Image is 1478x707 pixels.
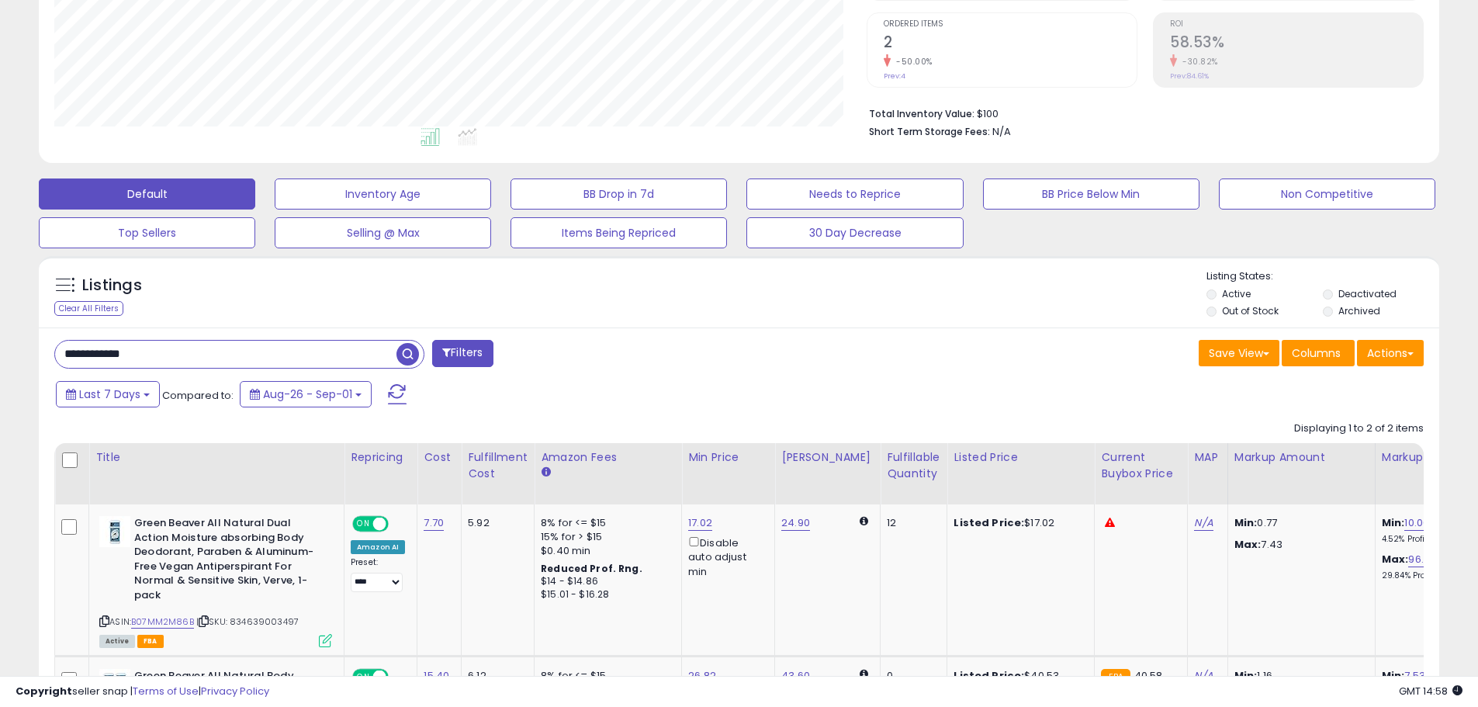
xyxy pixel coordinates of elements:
b: Short Term Storage Fees: [869,125,990,138]
div: Title [95,449,337,466]
a: 17.02 [688,515,712,531]
b: Total Inventory Value: [869,107,974,120]
label: Active [1222,287,1251,300]
div: Fulfillable Quantity [887,449,940,482]
button: 30 Day Decrease [746,217,963,248]
div: Repricing [351,449,410,466]
span: FBA [137,635,164,648]
img: 31wc+7oVO9L._SL40_.jpg [99,516,130,547]
small: -30.82% [1177,56,1218,68]
label: Out of Stock [1222,304,1279,317]
a: 96.49 [1408,552,1437,567]
span: OFF [386,518,411,531]
label: Archived [1338,304,1380,317]
div: 8% for <= $15 [541,516,670,530]
a: Terms of Use [133,684,199,698]
button: BB Drop in 7d [511,178,727,210]
h2: 58.53% [1170,33,1423,54]
small: Prev: 84.61% [1170,71,1209,81]
span: Last 7 Days [79,386,140,402]
button: Default [39,178,255,210]
div: Min Price [688,449,768,466]
div: MAP [1194,449,1220,466]
div: ASIN: [99,516,332,646]
div: $14 - $14.86 [541,575,670,588]
a: 7.70 [424,515,444,531]
button: Columns [1282,340,1355,366]
button: Aug-26 - Sep-01 [240,381,372,407]
div: Listed Price [954,449,1088,466]
div: [PERSON_NAME] [781,449,874,466]
div: Amazon Fees [541,449,675,466]
button: Actions [1357,340,1424,366]
div: Cost [424,449,455,466]
button: Save View [1199,340,1279,366]
span: ROI [1170,20,1423,29]
span: Compared to: [162,388,234,403]
button: Needs to Reprice [746,178,963,210]
button: Items Being Repriced [511,217,727,248]
a: Privacy Policy [201,684,269,698]
small: -50.00% [891,56,933,68]
span: Aug-26 - Sep-01 [263,386,352,402]
a: 10.00 [1404,515,1429,531]
b: Min: [1382,515,1405,530]
div: Markup Amount [1234,449,1369,466]
button: Filters [432,340,493,367]
strong: Min: [1234,515,1258,530]
div: Amazon AI [351,540,405,554]
h5: Listings [82,275,142,296]
small: Prev: 4 [884,71,905,81]
strong: Copyright [16,684,72,698]
a: N/A [1194,515,1213,531]
span: ON [354,518,373,531]
div: 12 [887,516,935,530]
li: $100 [869,103,1412,122]
div: Clear All Filters [54,301,123,316]
div: $17.02 [954,516,1082,530]
button: Selling @ Max [275,217,491,248]
div: $0.40 min [541,544,670,558]
button: Inventory Age [275,178,491,210]
button: Non Competitive [1219,178,1435,210]
small: Amazon Fees. [541,466,550,480]
button: Top Sellers [39,217,255,248]
button: BB Price Below Min [983,178,1199,210]
strong: Max: [1234,537,1262,552]
h2: 2 [884,33,1137,54]
button: Last 7 Days [56,381,160,407]
b: Listed Price: [954,515,1024,530]
div: Fulfillment Cost [468,449,528,482]
div: Current Buybox Price [1101,449,1181,482]
span: | SKU: 834639003497 [196,615,299,628]
div: 15% for > $15 [541,530,670,544]
div: Disable auto adjust min [688,534,763,579]
div: Preset: [351,557,405,592]
span: 2025-09-9 14:58 GMT [1399,684,1462,698]
b: Max: [1382,552,1409,567]
span: N/A [992,124,1011,139]
div: 5.92 [468,516,522,530]
p: 7.43 [1234,538,1363,552]
b: Green Beaver All Natural Dual Action Moisture absorbing Body Deodorant, Paraben & Aluminum-Free V... [134,516,323,606]
div: Displaying 1 to 2 of 2 items [1294,421,1424,436]
p: 0.77 [1234,516,1363,530]
a: B07MM2M86B [131,615,194,629]
label: Deactivated [1338,287,1397,300]
p: Listing States: [1206,269,1439,284]
span: All listings currently available for purchase on Amazon [99,635,135,648]
span: Columns [1292,345,1341,361]
b: Reduced Prof. Rng. [541,562,642,575]
div: $15.01 - $16.28 [541,588,670,601]
span: Ordered Items [884,20,1137,29]
div: seller snap | | [16,684,269,699]
a: 24.90 [781,515,810,531]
